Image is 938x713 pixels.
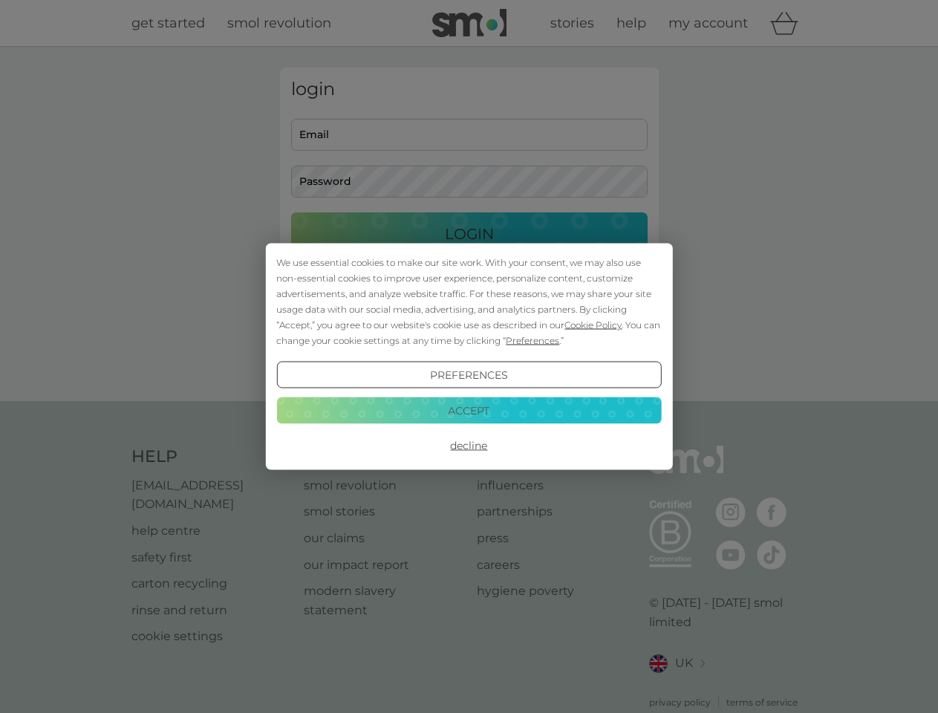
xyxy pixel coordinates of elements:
[564,319,622,331] span: Cookie Policy
[276,397,661,423] button: Accept
[276,255,661,348] div: We use essential cookies to make our site work. With your consent, we may also use non-essential ...
[265,244,672,470] div: Cookie Consent Prompt
[276,362,661,388] button: Preferences
[276,432,661,459] button: Decline
[506,335,559,346] span: Preferences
